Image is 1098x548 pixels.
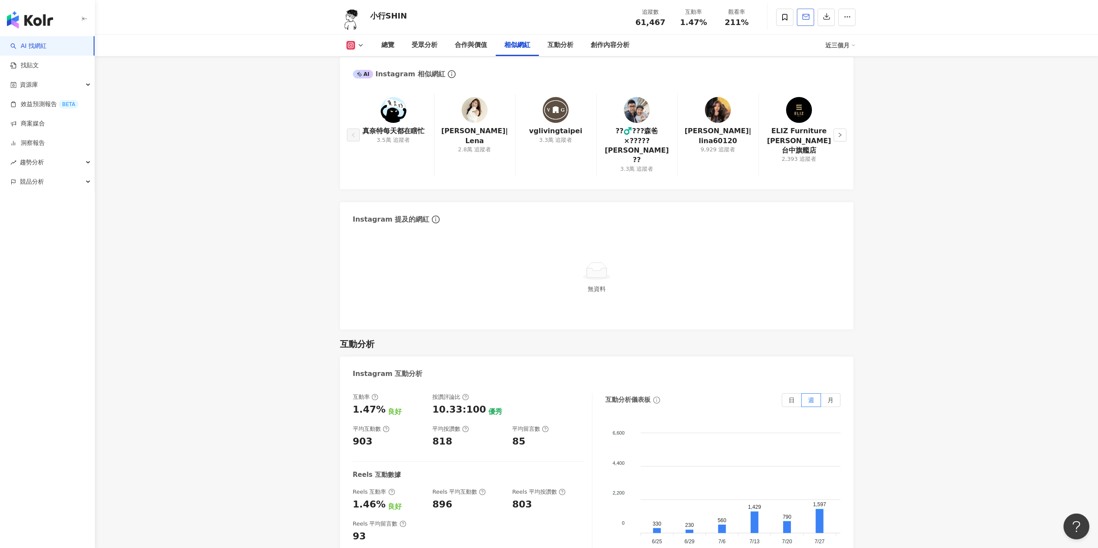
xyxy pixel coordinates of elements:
[431,214,441,225] span: info-circle
[543,97,569,123] img: KOL Avatar
[825,38,856,52] div: 近三個月
[381,40,394,50] div: 總覽
[353,69,445,79] div: Instagram 相似網紅
[613,460,625,465] tspan: 4,400
[636,18,665,27] span: 61,467
[680,18,707,27] span: 1.47%
[613,490,625,495] tspan: 2,200
[10,160,16,166] span: rise
[652,395,661,405] span: info-circle
[547,40,573,50] div: 互動分析
[353,488,395,496] div: Reels 互動率
[512,425,549,433] div: 平均留言數
[353,70,374,78] div: AI
[7,11,53,28] img: logo
[529,126,582,136] a: vglivingtaipei
[782,155,816,163] div: 2,393 追蹤者
[353,498,386,511] div: 1.46%
[837,132,843,138] span: right
[353,520,406,528] div: Reels 平均留言數
[718,539,726,545] tspan: 7/6
[624,97,650,123] img: KOL Avatar
[353,435,373,448] div: 903
[447,69,457,79] span: info-circle
[591,40,629,50] div: 創作內容分析
[381,97,406,123] img: KOL Avatar
[432,488,486,496] div: Reels 平均互動數
[543,97,569,126] a: KOL Avatar
[10,100,79,109] a: 效益預測報告BETA
[588,285,606,292] span: 無資料
[622,520,624,526] tspan: 0
[749,539,760,545] tspan: 7/13
[340,338,374,350] div: 互動分析
[782,539,793,545] tspan: 7/20
[701,146,735,153] div: 9,929 追蹤者
[1063,514,1089,539] iframe: Help Scout Beacon - Open
[539,136,573,144] div: 3.3萬 追蹤者
[381,97,406,126] a: KOL Avatar
[370,10,407,21] div: 小行SHIN
[462,97,488,126] a: KOL Avatar
[432,435,452,448] div: 818
[605,395,651,404] div: 互動分析儀表板
[455,40,487,50] div: 合作與價值
[786,97,812,126] a: KOL Avatar
[441,126,508,146] a: [PERSON_NAME]|Lena
[20,172,44,191] span: 競品分析
[20,153,44,172] span: 趨勢分析
[634,8,667,16] div: 追蹤數
[432,393,469,401] div: 按讚評論比
[512,435,525,448] div: 85
[789,397,795,404] span: 日
[20,75,38,94] span: 資源庫
[10,61,39,70] a: 找貼文
[353,369,423,379] div: Instagram 互動分析
[685,126,752,146] a: [PERSON_NAME]|lina60120
[684,539,695,545] tspan: 6/29
[432,403,486,416] div: 10.33:100
[620,165,654,173] div: 3.3萬 追蹤者
[353,470,401,479] div: Reels 互動數據
[10,42,47,50] a: searchAI 找網紅
[353,425,390,433] div: 平均互動數
[353,530,366,543] div: 93
[347,128,360,141] button: left
[362,126,425,136] a: 真奈特每天都在瞎忙
[10,119,45,128] a: 商案媒合
[353,215,430,224] div: Instagram 提及的網紅
[432,498,452,511] div: 896
[827,397,834,404] span: 月
[512,498,532,511] div: 803
[512,488,566,496] div: Reels 平均按讚數
[677,8,710,16] div: 互動率
[377,136,410,144] div: 3.5萬 追蹤者
[725,18,749,27] span: 211%
[834,128,846,141] button: right
[613,430,625,435] tspan: 6,600
[353,403,386,416] div: 1.47%
[720,8,753,16] div: 觀看率
[458,146,491,153] div: 2.8萬 追蹤者
[432,425,469,433] div: 平均按讚數
[462,97,488,123] img: KOL Avatar
[652,539,662,545] tspan: 6/25
[705,97,731,123] img: KOL Avatar
[705,97,731,126] a: KOL Avatar
[766,126,833,155] a: ELIZ Furniture [PERSON_NAME]台中旗艦店
[388,407,402,416] div: 良好
[504,40,530,50] div: 相似網紅
[10,139,45,147] a: 洞察報告
[412,40,437,50] div: 受眾分析
[388,502,402,511] div: 良好
[786,97,812,123] img: KOL Avatar
[353,393,378,401] div: 互動率
[604,126,670,165] a: ??‍♂️???森爸×?????[PERSON_NAME]??
[338,4,364,30] img: KOL Avatar
[808,397,814,404] span: 週
[488,407,502,416] div: 優秀
[624,97,650,126] a: KOL Avatar
[815,539,825,545] tspan: 7/27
